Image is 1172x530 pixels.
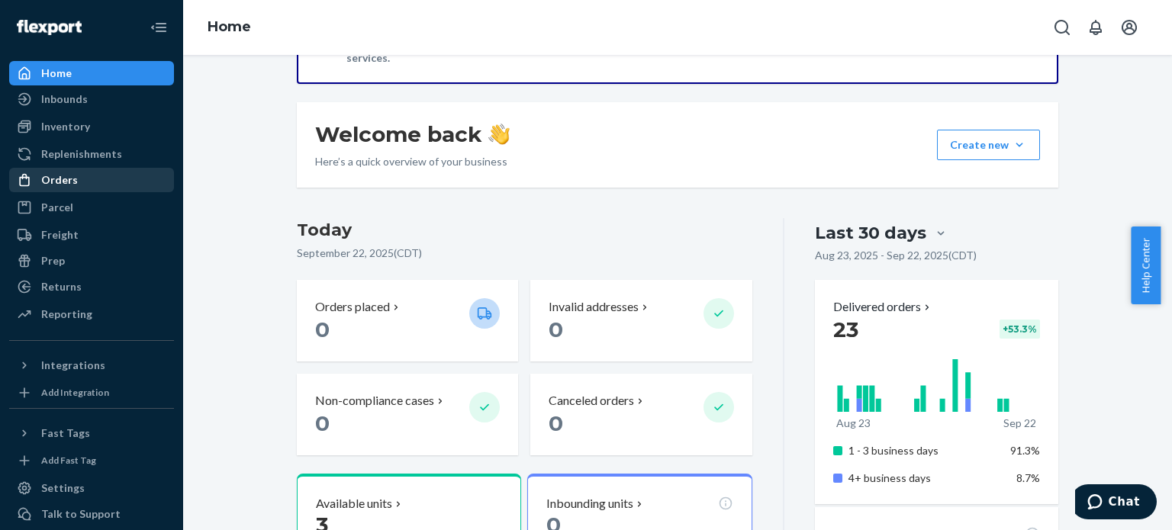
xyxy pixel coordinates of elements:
[316,495,392,512] p: Available units
[297,280,518,361] button: Orders placed 0
[315,316,330,342] span: 0
[41,92,88,107] div: Inbounds
[9,87,174,111] a: Inbounds
[41,119,90,134] div: Inventory
[9,114,174,139] a: Inventory
[530,374,752,455] button: Canceled orders 0
[1010,444,1040,457] span: 91.3%
[315,154,510,169] p: Here’s a quick overview of your business
[836,416,871,431] p: Aug 23
[815,221,926,245] div: Last 30 days
[546,495,633,512] p: Inbounding units
[41,146,122,162] div: Replenishments
[1075,484,1157,522] iframe: Opens a widget where you can chat to one of our agents
[143,12,174,43] button: Close Navigation
[41,172,78,188] div: Orders
[1131,226,1161,304] button: Help Center
[549,392,634,410] p: Canceled orders
[41,253,65,268] div: Prep
[41,279,82,294] div: Returns
[937,130,1040,160] button: Create new
[9,249,174,273] a: Prep
[9,275,174,299] a: Returns
[208,18,251,35] a: Home
[549,316,563,342] span: 0
[41,358,105,373] div: Integrations
[833,298,933,316] button: Delivered orders
[41,506,121,522] div: Talk to Support
[815,248,977,263] p: Aug 23, 2025 - Sep 22, 2025 ( CDT )
[1114,12,1145,43] button: Open account menu
[549,410,563,436] span: 0
[315,410,330,436] span: 0
[9,451,174,470] a: Add Fast Tag
[297,218,752,243] h3: Today
[9,476,174,500] a: Settings
[1016,471,1040,484] span: 8.7%
[549,298,639,316] p: Invalid addresses
[848,443,999,458] p: 1 - 3 business days
[41,307,92,322] div: Reporting
[9,421,174,445] button: Fast Tags
[195,5,263,50] ol: breadcrumbs
[9,223,174,247] a: Freight
[833,316,858,342] span: 23
[1000,320,1040,339] div: + 53.3 %
[1080,12,1111,43] button: Open notifications
[41,66,72,81] div: Home
[41,200,73,215] div: Parcel
[9,353,174,377] button: Integrations
[9,502,174,526] button: Talk to Support
[1003,416,1036,431] p: Sep 22
[315,120,510,148] h1: Welcome back
[488,124,510,145] img: hand-wave emoji
[848,471,999,486] p: 4+ business days
[315,298,390,316] p: Orders placed
[9,384,174,402] a: Add Integration
[297,374,518,455] button: Non-compliance cases 0
[530,280,752,361] button: Invalid addresses 0
[41,426,90,441] div: Fast Tags
[297,246,752,261] p: September 22, 2025 ( CDT )
[17,20,82,35] img: Flexport logo
[1047,12,1077,43] button: Open Search Box
[41,454,96,467] div: Add Fast Tag
[315,392,434,410] p: Non-compliance cases
[9,61,174,85] a: Home
[9,168,174,192] a: Orders
[9,195,174,220] a: Parcel
[41,386,109,399] div: Add Integration
[41,480,85,496] div: Settings
[9,302,174,326] a: Reporting
[9,142,174,166] a: Replenishments
[41,227,79,243] div: Freight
